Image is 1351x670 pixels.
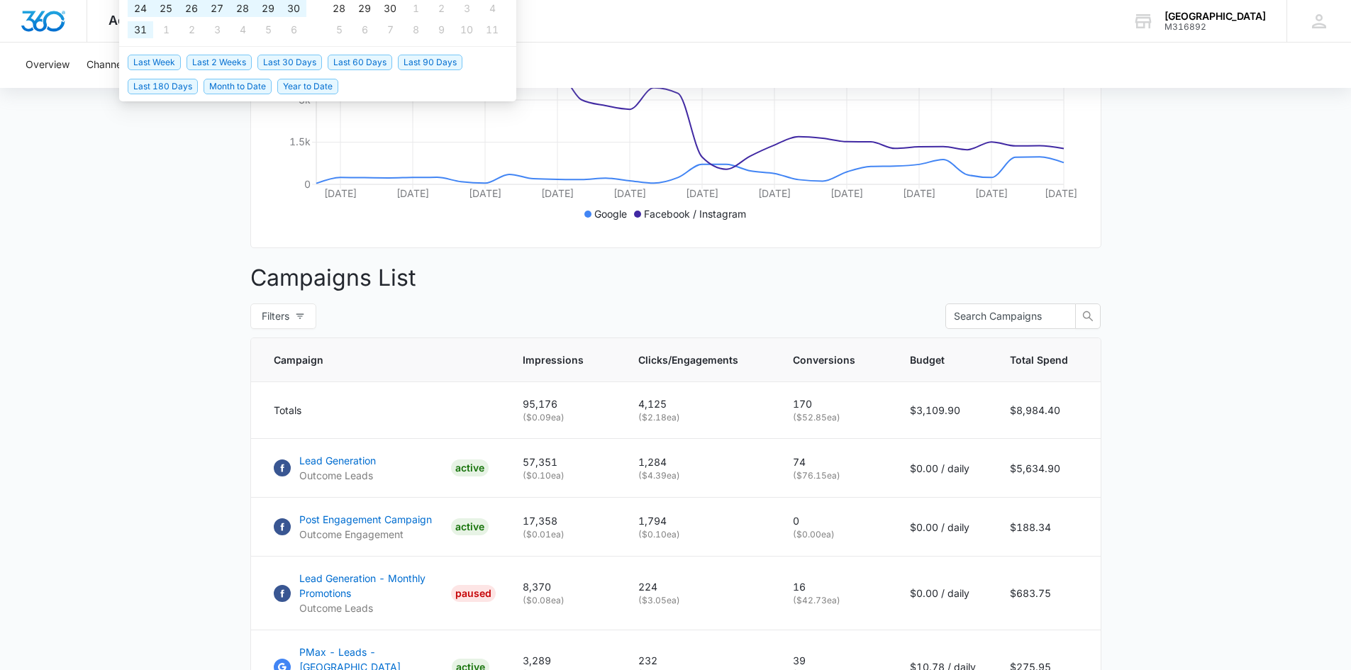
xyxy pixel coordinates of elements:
p: Google [594,206,627,221]
td: 2025-10-09 [428,19,454,40]
p: ( $0.01 ea) [523,528,604,541]
p: Lead Generation - Monthly Promotions [299,571,446,601]
td: $683.75 [993,557,1111,630]
p: 39 [793,653,876,668]
tspan: [DATE] [830,187,863,199]
td: $8,984.40 [993,382,1111,439]
span: Ads [109,13,133,28]
tspan: [DATE] [541,187,574,199]
tspan: [DATE] [613,187,646,199]
p: $0.00 / daily [910,461,976,476]
button: Overview [26,43,70,88]
input: Search Campaigns [954,308,1056,324]
span: Month to Date [204,79,272,94]
p: 170 [793,396,876,411]
p: ( $76.15 ea) [793,469,876,482]
td: 2025-08-31 [128,19,153,40]
tspan: [DATE] [975,187,1008,199]
img: Facebook [274,459,291,476]
td: 2025-09-02 [179,19,204,40]
div: 1 [157,21,174,38]
div: account id [1164,22,1266,32]
p: ( $0.10 ea) [523,469,604,482]
button: Filters [250,303,316,329]
img: Facebook [274,585,291,602]
span: Impressions [523,352,584,367]
p: ( $0.00 ea) [793,528,876,541]
p: 3,289 [523,653,604,668]
span: Last 2 Weeks [187,55,252,70]
span: Clicks/Engagements [638,352,738,367]
p: Outcome Leads [299,601,446,615]
img: Facebook [274,518,291,535]
div: 8 [407,21,424,38]
p: Post Engagement Campaign [299,512,432,527]
tspan: [DATE] [686,187,718,199]
a: FacebookPost Engagement CampaignOutcome EngagementACTIVE [274,512,489,542]
td: 2025-09-05 [255,19,281,40]
tspan: [DATE] [324,187,357,199]
td: $5,634.90 [993,439,1111,498]
div: 6 [285,21,302,38]
p: Facebook / Instagram [644,206,746,221]
span: Budget [910,352,955,367]
p: 232 [638,653,759,668]
div: 10 [458,21,475,38]
span: Last 180 Days [128,79,198,94]
div: PAUSED [451,585,496,602]
div: 5 [330,21,348,38]
tspan: 1.5k [289,135,311,147]
div: 6 [356,21,373,38]
tspan: 0 [304,178,311,190]
div: Totals [274,403,489,418]
td: 2025-10-06 [352,19,377,40]
p: Outcome Leads [299,468,376,483]
p: $0.00 / daily [910,586,976,601]
p: ( $3.05 ea) [638,594,759,607]
div: 5 [260,21,277,38]
p: ( $4.39 ea) [638,469,759,482]
td: 2025-10-08 [403,19,428,40]
td: 2025-10-05 [326,19,352,40]
span: Last Week [128,55,181,70]
div: 2 [183,21,200,38]
div: 9 [433,21,450,38]
p: ( $42.73 ea) [793,594,876,607]
span: Last 60 Days [328,55,392,70]
span: Conversions [793,352,855,367]
p: ( $52.85 ea) [793,411,876,424]
p: 95,176 [523,396,604,411]
span: search [1076,311,1100,322]
div: ACTIVE [451,459,489,476]
p: 1,284 [638,454,759,469]
tspan: [DATE] [469,187,501,199]
span: Last 30 Days [257,55,322,70]
span: Total Spend [1010,352,1068,367]
span: Campaign [274,352,468,367]
div: 7 [382,21,399,38]
p: ( $2.18 ea) [638,411,759,424]
td: 2025-09-06 [281,19,306,40]
p: 0 [793,513,876,528]
p: 1,794 [638,513,759,528]
tspan: [DATE] [903,187,935,199]
td: 2025-09-03 [204,19,230,40]
td: 2025-10-10 [454,19,479,40]
span: Filters [262,308,289,324]
button: search [1075,303,1101,329]
p: 8,370 [523,579,604,594]
p: ( $0.10 ea) [638,528,759,541]
div: 11 [484,21,501,38]
p: Campaigns List [250,261,1101,295]
p: 74 [793,454,876,469]
p: 4,125 [638,396,759,411]
td: 2025-09-01 [153,19,179,40]
p: ( $0.09 ea) [523,411,604,424]
td: 2025-09-04 [230,19,255,40]
p: 16 [793,579,876,594]
p: $3,109.90 [910,403,976,418]
a: FacebookLead Generation - Monthly PromotionsOutcome LeadsPAUSED [274,571,489,615]
td: $188.34 [993,498,1111,557]
a: FacebookLead GenerationOutcome LeadsACTIVE [274,453,489,483]
div: ACTIVE [451,518,489,535]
